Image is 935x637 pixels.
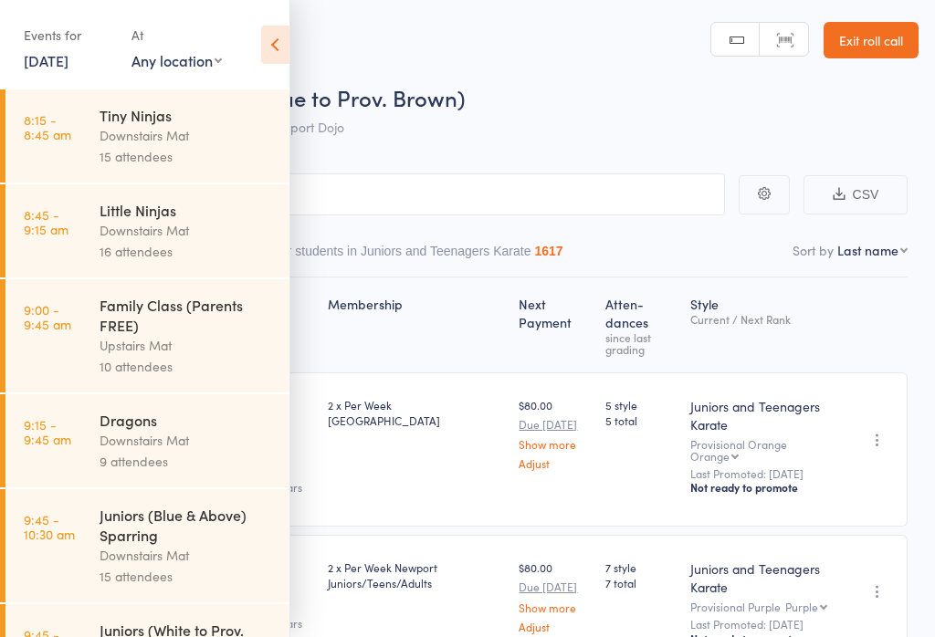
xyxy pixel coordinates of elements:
[519,580,590,593] small: Due [DATE]
[100,566,274,587] div: 15 attendees
[519,438,590,450] a: Show more
[100,430,274,451] div: Downstairs Mat
[5,89,289,183] a: 8:15 -8:45 amTiny NinjasDownstairs Mat15 attendees
[100,125,274,146] div: Downstairs Mat
[605,575,676,590] span: 7 total
[181,82,465,112] span: Juniors (Blue to Prov. Brown)
[511,286,597,364] div: Next Payment
[24,512,75,541] time: 9:45 - 10:30 am
[824,22,919,58] a: Exit roll call
[27,173,725,215] input: Search by name
[804,175,908,214] button: CSV
[5,184,289,277] a: 8:45 -9:15 amLittle NinjasDownstairs Mat16 attendees
[24,20,113,50] div: Events for
[100,241,274,262] div: 16 attendees
[605,412,676,428] span: 5 total
[683,286,841,364] div: Style
[100,200,274,220] div: Little Ninjas
[690,397,834,433] div: Juniors and Teenagers Karate
[100,295,274,335] div: Family Class (Parents FREE)
[5,394,289,487] a: 9:15 -9:45 amDragonsDownstairs Mat9 attendees
[320,286,511,364] div: Membership
[793,241,834,259] label: Sort by
[690,467,834,480] small: Last Promoted: [DATE]
[24,112,71,141] time: 8:15 - 8:45 am
[328,397,504,428] div: 2 x Per Week [GEOGRAPHIC_DATA]
[100,220,274,241] div: Downstairs Mat
[100,105,274,125] div: Tiny Ninjas
[5,279,289,392] a: 9:00 -9:45 amFamily Class (Parents FREE)Upstairs Mat10 attendees
[690,618,834,631] small: Last Promoted: [DATE]
[785,600,818,612] div: Purple
[519,397,590,469] div: $80.00
[100,146,274,167] div: 15 attendees
[24,302,71,331] time: 9:00 - 9:45 am
[690,600,834,612] div: Provisional Purple
[100,505,274,545] div: Juniors (Blue & Above) Sparring
[690,450,730,462] div: Orange
[519,559,590,632] div: $80.00
[328,559,504,590] div: 2 x Per Week Newport Juniors/Teens/Adults
[690,480,834,495] div: Not ready to promote
[24,207,68,236] time: 8:45 - 9:15 am
[837,241,898,259] div: Last name
[100,335,274,356] div: Upstairs Mat
[690,313,834,325] div: Current / Next Rank
[534,244,562,258] div: 1617
[598,286,683,364] div: Atten­dances
[264,118,344,136] span: Newport Dojo
[24,417,71,446] time: 9:15 - 9:45 am
[259,235,562,277] button: Other students in Juniors and Teenagers Karate1617
[100,451,274,472] div: 9 attendees
[519,457,590,469] a: Adjust
[131,20,222,50] div: At
[605,331,676,355] div: since last grading
[131,50,222,70] div: Any location
[519,621,590,632] a: Adjust
[100,410,274,430] div: Dragons
[519,601,590,613] a: Show more
[519,418,590,431] small: Due [DATE]
[100,356,274,377] div: 10 attendees
[100,545,274,566] div: Downstairs Mat
[690,438,834,462] div: Provisional Orange
[605,397,676,412] span: 5 style
[5,489,289,602] a: 9:45 -10:30 amJuniors (Blue & Above) SparringDownstairs Mat15 attendees
[24,50,68,70] a: [DATE]
[605,559,676,575] span: 7 style
[690,559,834,596] div: Juniors and Teenagers Karate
